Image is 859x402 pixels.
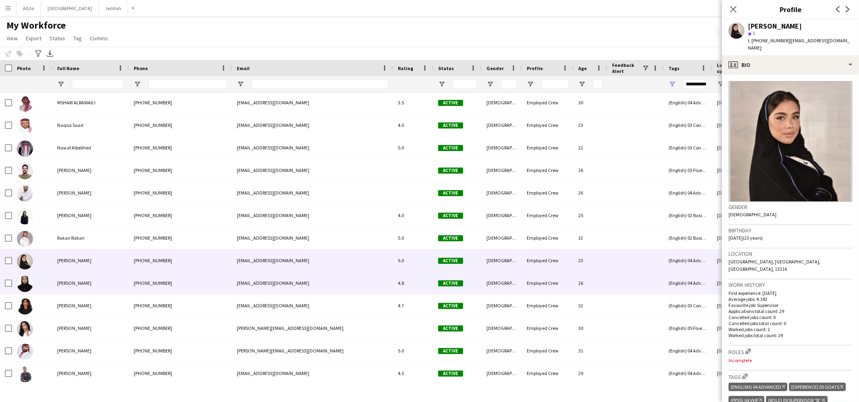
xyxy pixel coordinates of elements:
button: Open Filter Menu [57,81,64,88]
span: Last status update [717,62,758,74]
div: [DEMOGRAPHIC_DATA] [482,362,522,384]
div: [DATE] 11:56pm [712,340,772,362]
input: Age Filter Input [593,79,602,89]
span: Naqaa Saad [57,122,83,128]
div: [DATE] 4:35pm [712,114,772,136]
a: View [3,33,21,44]
button: Open Filter Menu [134,81,141,88]
span: Age [578,65,587,71]
div: 5.0 [393,227,433,249]
span: Active [438,190,463,196]
span: My Workforce [6,19,66,31]
div: [DATE] 3:26pm [712,317,772,339]
p: Applications total count: 29 [729,308,853,314]
div: [PHONE_NUMBER] [129,294,232,317]
div: 26 [573,159,607,181]
div: (English) 03 Conversational, (PPSS) 03 VIP, (Role) 08 Protocol, (Role) 09 SUPERVISOR “B” [664,137,712,159]
span: Tag [73,35,82,42]
div: [EMAIL_ADDRESS][DOMAIN_NAME] [232,91,393,114]
div: 22 [573,137,607,159]
span: [PERSON_NAME] [57,370,91,376]
a: Tag [70,33,85,44]
img: Rakan Rakan [17,231,33,247]
span: Active [438,213,463,219]
div: Employed Crew [522,340,573,362]
div: [DATE] 12:02am [712,137,772,159]
div: Employed Crew [522,204,573,226]
div: [DEMOGRAPHIC_DATA] [482,91,522,114]
div: 32 [573,294,607,317]
div: (English) 04 Advanced, (Experience) 02 Experienced, (PPSS) 04 VVIP , (Role) 04 Host & Hostesses, ... [664,362,712,384]
div: [DEMOGRAPHIC_DATA] [482,182,522,204]
div: 5.0 [393,137,433,159]
div: [PHONE_NUMBER] [129,114,232,136]
div: 4.5 [393,362,433,384]
div: [DEMOGRAPHIC_DATA] [482,204,522,226]
p: Worked jobs total count: 29 [729,332,853,338]
div: 29 [573,362,607,384]
div: (English) 05 Fluent , (Experience) 03 GOATS, (PPSS) 05 VVVIP , (Role) 12 PM “A” [664,317,712,339]
h3: Profile [722,4,859,15]
div: [DATE] 10:34pm [712,249,772,271]
span: Profile [527,65,543,71]
p: Incomplete [729,357,853,363]
span: Nawaf Albelihed [57,145,91,151]
div: [DEMOGRAPHIC_DATA] [482,272,522,294]
div: [PHONE_NUMBER] [129,137,232,159]
button: AlUla [17,0,41,16]
span: Full Name [57,65,79,71]
img: Sara Othman [17,321,33,337]
div: [PHONE_NUMBER] [129,317,232,339]
div: Employed Crew [522,294,573,317]
button: Open Filter Menu [237,81,244,88]
div: [DATE] 6:30pm [712,227,772,249]
h3: Tags [729,372,853,381]
div: [DATE] 8:01pm [712,182,772,204]
span: [DATE] (23 years) [729,235,763,241]
div: [DATE] 2:56pm [712,91,772,114]
a: Export [23,33,45,44]
div: 4.0 [393,114,433,136]
app-action-btn: Export XLSX [45,49,55,58]
div: [EMAIL_ADDRESS][DOMAIN_NAME] [232,137,393,159]
div: [DATE] 2:54pm [712,294,772,317]
input: Gender Filter Input [501,79,517,89]
span: [PERSON_NAME] [57,257,91,263]
img: Turki Saleh [17,366,33,382]
div: [DATE] 9:20pm [712,362,772,384]
span: Rating [398,65,413,71]
div: (English) 04 Advanced, (Experience) 02 Experienced, (PPSS) 04 VVIP , (Role) 09 SUPERVISOR “B” [664,272,712,294]
img: Raef Hafez [17,186,33,202]
div: (English) 03 Conversational, (English) 04 Advanced, (Experience) 03 GOATS, (PPSS) 03 VIP, (Role) ... [664,114,712,136]
img: Reem Alharbi [17,276,33,292]
div: [DEMOGRAPHIC_DATA] [482,340,522,362]
div: Employed Crew [522,249,573,271]
div: (English) 04 Advanced, (Experience) 03 GOATS, (PPSS) 04 VVIP , (Role) 09 SUPERVISOR “B” [664,249,712,271]
input: Full Name Filter Input [72,79,124,89]
div: [PHONE_NUMBER] [129,182,232,204]
h3: Roles [729,347,853,356]
span: Feedback Alert [612,62,642,74]
span: Rakan Rakan [57,235,85,241]
div: Employed Crew [522,317,573,339]
div: [PERSON_NAME][EMAIL_ADDRESS][DOMAIN_NAME] [232,340,393,362]
span: Photo [17,65,31,71]
h3: Location [729,250,853,257]
div: (English) 02 Basic, (English) 04 Advanced, (Experience) 01 Newbies, (PPSS) 02 IP, (Role) 03 Premi... [664,227,712,249]
div: 31 [573,340,607,362]
div: (English) 03 Conversational, (English) 04 Advanced, (Experience) 02 Experienced, (PPSS) 03 VIP, (... [664,294,712,317]
div: (English) 04 Advanced, (Experience) 02 Experienced, (PPSS) 03 VIP, (Role) 04 Host & Hostesses, (R... [664,340,712,362]
button: Jeddah [99,0,128,16]
div: [PERSON_NAME][EMAIL_ADDRESS][DOMAIN_NAME] [232,317,393,339]
div: 5.0 [393,249,433,271]
div: (English) 02 Basic, (Experience) 01 Newbies, (PPSS) 02 IP, (Role) 09 SUPERVISOR “B” [664,204,712,226]
p: Average jobs: 4.143 [729,296,853,302]
div: [PHONE_NUMBER] [129,227,232,249]
div: 5.0 [393,340,433,362]
span: [PERSON_NAME] [57,303,91,309]
span: [PERSON_NAME] [57,190,91,196]
span: Active [438,235,463,241]
div: [DEMOGRAPHIC_DATA] [482,114,522,136]
button: Open Filter Menu [486,81,494,88]
div: Bio [722,55,859,75]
